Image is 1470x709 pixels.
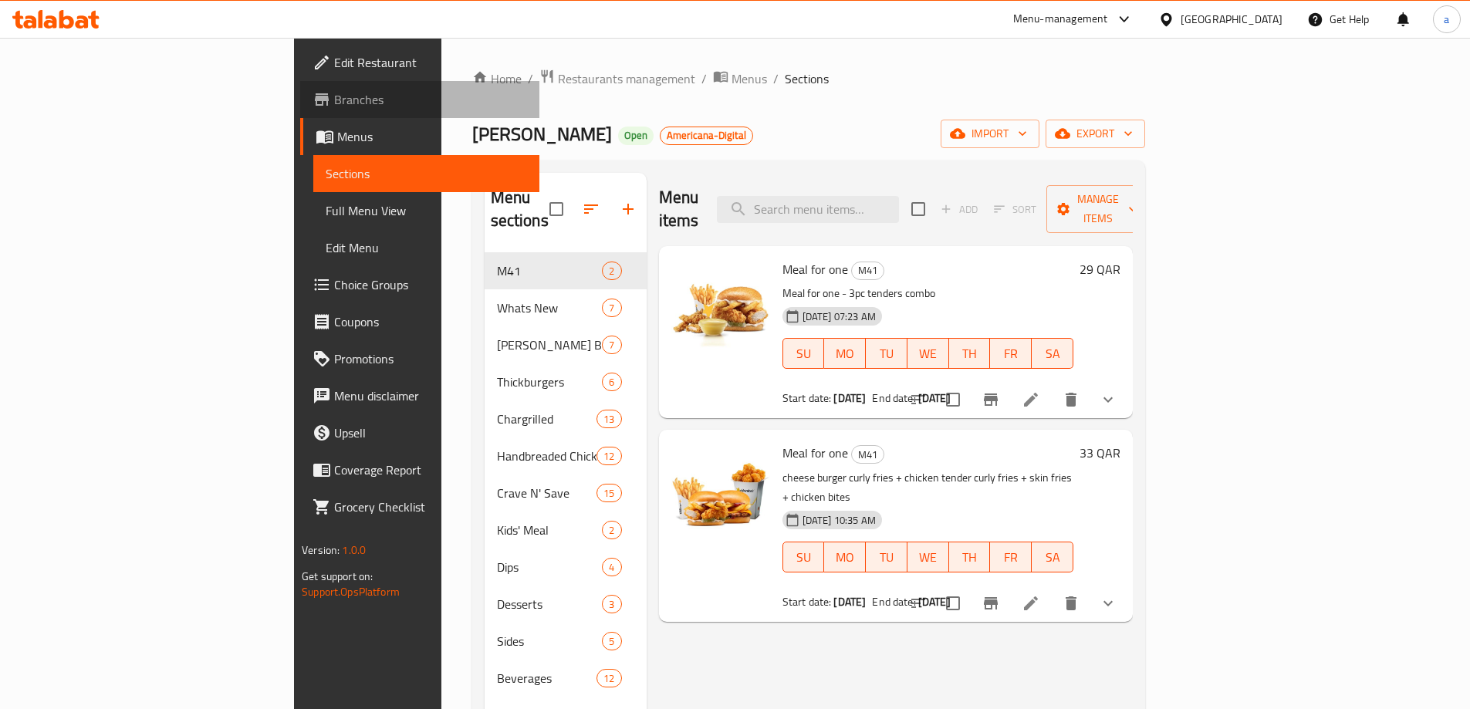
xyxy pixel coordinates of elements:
[972,585,1009,622] button: Branch-specific-item
[485,660,647,697] div: Beverages12
[539,69,695,89] a: Restaurants management
[900,381,937,418] button: sort-choices
[485,289,647,326] div: Whats New7
[782,542,825,572] button: SU
[602,632,621,650] div: items
[497,410,597,428] div: Chargrilled
[472,69,1145,89] nav: breadcrumb
[334,498,527,516] span: Grocery Checklist
[990,542,1032,572] button: FR
[302,566,373,586] span: Get support on:
[334,53,527,72] span: Edit Restaurant
[485,586,647,623] div: Desserts3
[717,196,899,223] input: search
[782,338,825,369] button: SU
[902,193,934,225] span: Select section
[914,546,943,569] span: WE
[485,252,647,289] div: M412
[1038,343,1067,365] span: SA
[941,120,1039,148] button: import
[872,546,901,569] span: TU
[485,511,647,549] div: Kids' Meal2
[1046,185,1150,233] button: Manage items
[596,484,621,502] div: items
[334,424,527,442] span: Upsell
[300,303,539,340] a: Coupons
[596,669,621,687] div: items
[953,124,1027,143] span: import
[782,284,1073,303] p: Meal for one - 3pc tenders combo
[789,546,819,569] span: SU
[497,262,603,280] span: M41
[830,343,860,365] span: MO
[497,447,597,465] span: Handbreaded Chicken
[996,343,1026,365] span: FR
[300,414,539,451] a: Upsell
[1059,190,1137,228] span: Manage items
[573,191,610,228] span: Sort sections
[785,69,829,88] span: Sections
[602,262,621,280] div: items
[872,592,915,612] span: End date:
[833,592,866,612] b: [DATE]
[996,546,1026,569] span: FR
[603,523,620,538] span: 2
[1038,546,1067,569] span: SA
[300,266,539,303] a: Choice Groups
[907,542,949,572] button: WE
[949,338,991,369] button: TH
[984,198,1046,221] span: Select section first
[937,587,969,620] span: Select to update
[497,595,603,613] div: Desserts
[1444,11,1449,28] span: a
[603,375,620,390] span: 6
[671,442,770,541] img: Meal for one
[990,338,1032,369] button: FR
[659,186,699,232] h2: Menu items
[497,373,603,391] span: Thickburgers
[1046,120,1145,148] button: export
[540,193,573,225] span: Select all sections
[497,632,603,650] span: Sides
[934,198,984,221] span: Add item
[596,410,621,428] div: items
[300,340,539,377] a: Promotions
[326,164,527,183] span: Sections
[796,513,882,528] span: [DATE] 10:35 AM
[1058,124,1133,143] span: export
[1080,442,1120,464] h6: 33 QAR
[1080,258,1120,280] h6: 29 QAR
[852,446,884,464] span: M41
[497,484,597,502] div: Crave N' Save
[949,542,991,572] button: TH
[789,343,819,365] span: SU
[824,338,866,369] button: MO
[937,383,969,416] span: Select to update
[300,81,539,118] a: Branches
[1022,594,1040,613] a: Edit menu item
[1053,381,1090,418] button: delete
[900,585,937,622] button: sort-choices
[661,129,752,142] span: Americana-Digital
[597,412,620,427] span: 13
[558,69,695,88] span: Restaurants management
[955,546,985,569] span: TH
[334,461,527,479] span: Coverage Report
[334,90,527,109] span: Branches
[597,449,620,464] span: 12
[334,275,527,294] span: Choice Groups
[851,445,884,464] div: M41
[830,546,860,569] span: MO
[782,592,832,612] span: Start date:
[618,127,654,145] div: Open
[326,201,527,220] span: Full Menu View
[597,671,620,686] span: 12
[326,238,527,257] span: Edit Menu
[1053,585,1090,622] button: delete
[497,299,603,317] span: Whats New
[485,474,647,511] div: Crave N' Save15
[602,558,621,576] div: items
